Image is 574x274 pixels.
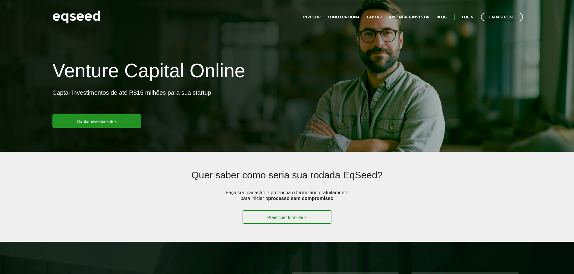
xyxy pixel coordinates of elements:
[224,190,350,210] p: Faça seu cadastro e preencha o formulário gratuitamente para iniciar o
[328,15,360,19] a: Como funciona
[437,15,447,19] a: Blog
[462,15,474,19] a: Login
[52,89,211,114] p: Captar investimentos de até R$15 milhões para sua startup
[52,60,245,84] h1: Venture Capital Online
[243,210,331,224] a: Preencher formulário
[389,15,429,19] a: Aprenda a investir
[303,15,321,19] a: Investir
[481,13,523,21] a: Cadastre-se
[367,15,382,19] a: Captar
[100,170,474,189] h2: Quer saber como seria sua rodada EqSeed?
[52,114,142,128] a: Captar investimentos
[52,9,101,25] img: EqSeed
[268,196,334,201] strong: processo sem compromisso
